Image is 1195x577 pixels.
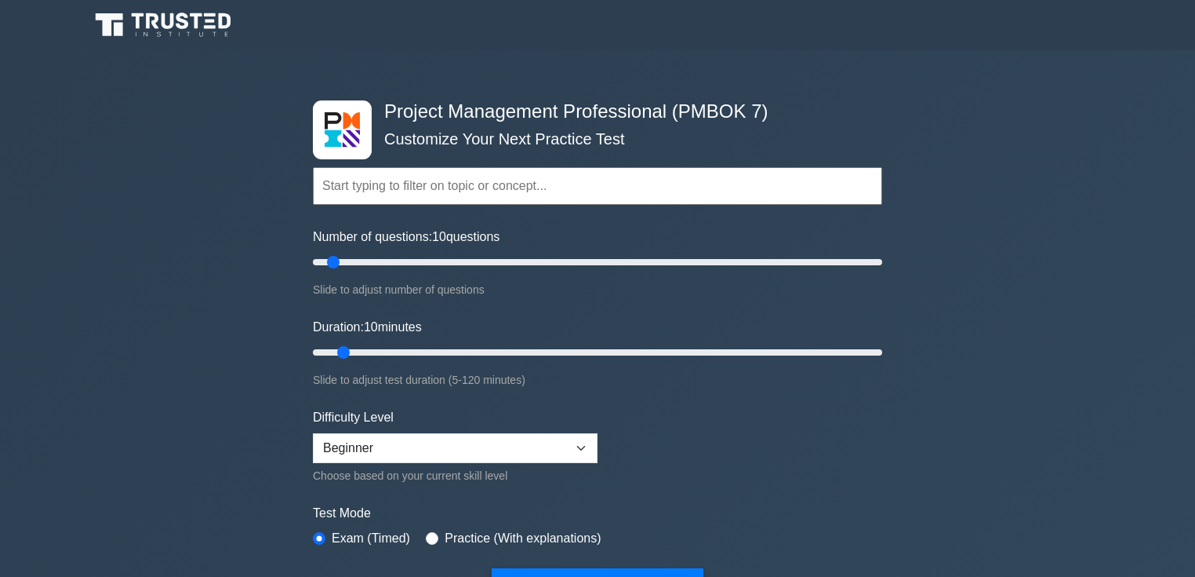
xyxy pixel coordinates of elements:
[313,408,394,427] label: Difficulty Level
[364,320,378,334] span: 10
[332,529,410,548] label: Exam (Timed)
[313,371,882,389] div: Slide to adjust test duration (5-120 minutes)
[313,167,882,205] input: Start typing to filter on topic or concept...
[432,230,446,243] span: 10
[378,100,805,123] h4: Project Management Professional (PMBOK 7)
[313,466,597,485] div: Choose based on your current skill level
[313,318,422,337] label: Duration: minutes
[313,504,882,523] label: Test Mode
[313,280,882,299] div: Slide to adjust number of questions
[445,529,601,548] label: Practice (With explanations)
[313,228,499,247] label: Number of questions: questions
